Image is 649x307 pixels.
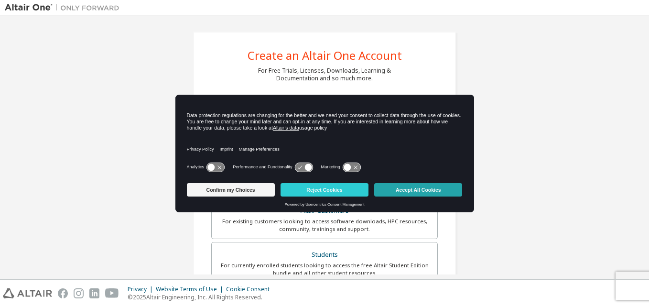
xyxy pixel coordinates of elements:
img: altair_logo.svg [3,288,52,298]
img: instagram.svg [74,288,84,298]
div: For currently enrolled students looking to access the free Altair Student Edition bundle and all ... [217,262,432,277]
div: For existing customers looking to access software downloads, HPC resources, community, trainings ... [217,218,432,233]
div: For Free Trials, Licenses, Downloads, Learning & Documentation and so much more. [258,67,391,82]
div: Students [217,248,432,262]
div: Cookie Consent [226,285,275,293]
div: Privacy [128,285,156,293]
p: © 2025 Altair Engineering, Inc. All Rights Reserved. [128,293,275,301]
div: Website Terms of Use [156,285,226,293]
div: Create an Altair One Account [248,50,402,61]
img: youtube.svg [105,288,119,298]
img: Altair One [5,3,124,12]
img: facebook.svg [58,288,68,298]
img: linkedin.svg [89,288,99,298]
